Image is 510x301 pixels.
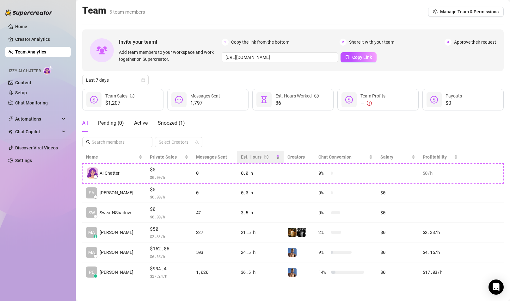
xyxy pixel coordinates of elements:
[241,269,280,276] div: 36.5 h
[341,52,377,62] button: Copy Link
[345,96,353,103] span: dollar-circle
[423,170,458,177] div: $0 /h
[488,279,504,295] div: Open Intercom Messenger
[196,229,233,236] div: 227
[440,9,499,14] span: Manage Team & Permissions
[15,80,31,85] a: Content
[150,186,188,193] span: $0
[380,269,415,276] div: $0
[275,92,319,99] div: Est. Hours Worked
[196,154,227,160] span: Messages Sent
[275,99,319,107] span: 86
[196,170,233,177] div: 0
[288,248,297,257] img: Dallas
[423,229,458,236] div: $2.33 /h
[86,154,137,160] span: Name
[349,39,394,46] span: Share it with your team
[150,214,188,220] span: $ 0.00 /h
[43,66,53,75] img: AI Chatter
[340,39,347,46] span: 2
[352,55,372,60] span: Copy Link
[15,114,60,124] span: Automations
[318,229,329,236] span: 2 %
[190,93,220,98] span: Messages Sent
[360,99,385,107] div: —
[318,170,329,177] span: 0 %
[380,209,415,216] div: $0
[86,140,90,144] span: search
[423,154,447,160] span: Profitability
[8,129,12,134] img: Chat Copilot
[428,7,504,17] button: Manage Team & Permissions
[100,269,133,276] span: [PERSON_NAME]
[89,209,95,216] span: SW
[150,154,177,160] span: Private Sales
[150,253,188,260] span: $ 6.65 /h
[314,92,319,99] span: question-circle
[260,96,268,103] span: hourglass
[88,229,95,236] span: MA
[15,158,32,163] a: Settings
[9,68,41,74] span: Izzy AI Chatter
[134,120,148,126] span: Active
[150,233,188,240] span: $ 2.33 /h
[196,249,233,256] div: 503
[222,39,229,46] span: 1
[195,140,199,144] span: team
[8,116,13,122] span: thunderbolt
[119,38,222,46] span: Invite your team!
[241,209,280,216] div: 3.5 h
[150,194,188,200] span: $ 0.00 /h
[130,92,134,99] span: info-circle
[241,154,275,160] div: Est. Hours
[445,93,462,98] span: Payouts
[92,139,144,146] input: Search members
[82,4,145,16] h2: Team
[297,228,306,237] img: Marvin
[119,49,219,63] span: Add team members to your workspace and work together on Supercreator.
[100,189,133,196] span: [PERSON_NAME]
[264,154,268,160] span: question-circle
[318,269,329,276] span: 14 %
[100,229,133,236] span: [PERSON_NAME]
[94,235,97,238] div: z
[15,34,66,44] a: Creator Analytics
[158,120,185,126] span: Snoozed ( 1 )
[105,99,134,107] span: $1,207
[419,183,462,203] td: —
[196,189,233,196] div: 0
[241,170,280,177] div: 0.0 h
[380,249,415,256] div: $0
[423,269,458,276] div: $17.03 /h
[196,209,233,216] div: 47
[89,269,94,276] span: PE
[419,203,462,223] td: —
[367,101,372,106] span: exclamation-circle
[318,209,329,216] span: 0 %
[100,249,133,256] span: [PERSON_NAME]
[88,249,95,256] span: MA
[150,166,188,173] span: $0
[175,96,183,103] span: message
[109,9,145,15] span: 5 team members
[15,100,48,105] a: Chat Monitoring
[423,249,458,256] div: $4.15 /h
[150,225,188,233] span: $50
[445,99,462,107] span: $0
[82,151,146,163] th: Name
[241,249,280,256] div: 24.5 h
[150,205,188,213] span: $0
[87,167,98,179] img: izzy-ai-chatter-avatar-DDCN_rTZ.svg
[380,154,393,160] span: Salary
[430,96,438,103] span: dollar-circle
[445,39,452,46] span: 3
[15,127,60,137] span: Chat Copilot
[15,145,58,150] a: Discover Viral Videos
[15,24,27,29] a: Home
[105,92,134,99] div: Team Sales
[433,9,438,14] span: setting
[380,229,415,236] div: $0
[150,174,188,180] span: $ 0.00 /h
[318,249,329,256] span: 9 %
[288,228,297,237] img: Marvin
